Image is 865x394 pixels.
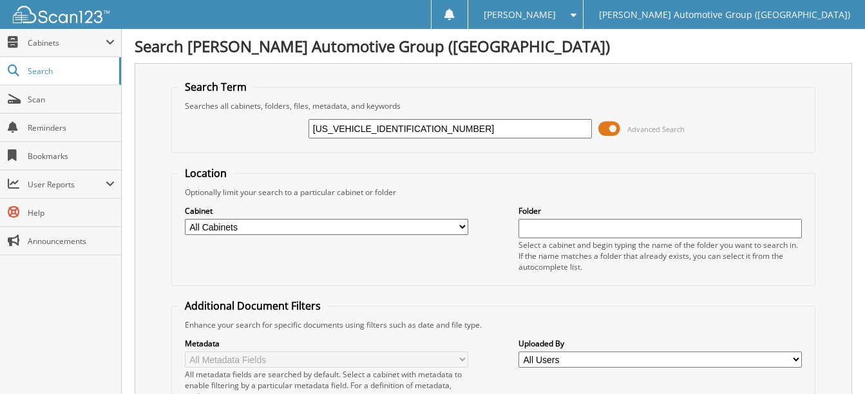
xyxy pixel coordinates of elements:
span: Search [28,66,113,77]
span: Help [28,207,115,218]
label: Cabinet [185,205,468,216]
legend: Location [178,166,233,180]
span: User Reports [28,179,106,190]
span: Reminders [28,122,115,133]
span: Advanced Search [627,124,685,134]
legend: Additional Document Filters [178,299,327,313]
label: Folder [518,205,802,216]
h1: Search [PERSON_NAME] Automotive Group ([GEOGRAPHIC_DATA]) [135,35,852,57]
iframe: Chat Widget [801,332,865,394]
span: Bookmarks [28,151,115,162]
span: Cabinets [28,37,106,48]
span: Announcements [28,236,115,247]
img: scan123-logo-white.svg [13,6,109,23]
span: [PERSON_NAME] Automotive Group ([GEOGRAPHIC_DATA]) [599,11,850,19]
div: Enhance your search for specific documents using filters such as date and file type. [178,319,809,330]
div: Optionally limit your search to a particular cabinet or folder [178,187,809,198]
label: Metadata [185,338,468,349]
div: Select a cabinet and begin typing the name of the folder you want to search in. If the name match... [518,239,802,272]
legend: Search Term [178,80,253,94]
span: Scan [28,94,115,105]
label: Uploaded By [518,338,802,349]
div: Searches all cabinets, folders, files, metadata, and keywords [178,100,809,111]
span: [PERSON_NAME] [484,11,556,19]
